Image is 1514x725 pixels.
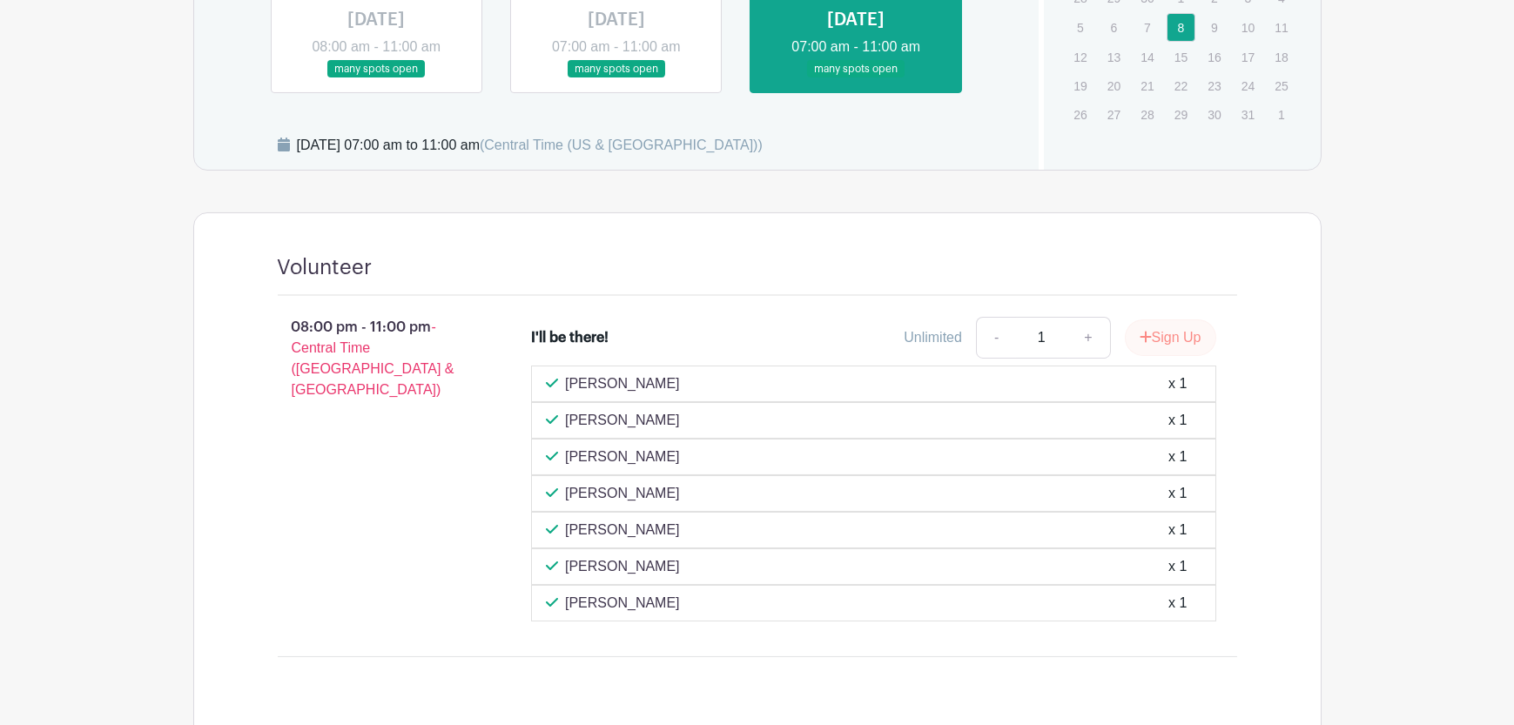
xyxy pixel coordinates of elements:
a: 8 [1167,13,1195,42]
p: 24 [1234,72,1262,99]
button: Sign Up [1125,319,1216,356]
p: 27 [1100,101,1128,128]
div: x 1 [1168,593,1187,614]
p: 18 [1267,44,1295,70]
p: 10 [1234,14,1262,41]
a: + [1067,317,1110,359]
p: 20 [1100,72,1128,99]
div: Unlimited [904,327,962,348]
p: 11 [1267,14,1295,41]
div: x 1 [1168,483,1187,504]
p: [PERSON_NAME] [565,483,680,504]
p: [PERSON_NAME] [565,556,680,577]
div: [DATE] 07:00 am to 11:00 am [297,135,763,156]
p: 25 [1267,72,1295,99]
p: 5 [1066,14,1094,41]
span: (Central Time (US & [GEOGRAPHIC_DATA])) [480,138,763,152]
p: 7 [1133,14,1161,41]
p: 15 [1167,44,1195,70]
div: x 1 [1168,446,1187,467]
div: I'll be there! [531,327,609,348]
p: 23 [1200,72,1228,99]
p: [PERSON_NAME] [565,410,680,431]
p: [PERSON_NAME] [565,593,680,614]
p: 9 [1200,14,1228,41]
a: - [976,317,1016,359]
div: x 1 [1168,556,1187,577]
h4: Volunteer [278,255,373,280]
p: [PERSON_NAME] [565,373,680,394]
p: 26 [1066,101,1094,128]
p: 19 [1066,72,1094,99]
p: [PERSON_NAME] [565,446,680,467]
p: 29 [1167,101,1195,128]
p: 08:00 pm - 11:00 pm [250,310,504,407]
p: 31 [1234,101,1262,128]
p: 16 [1200,44,1228,70]
p: 21 [1133,72,1161,99]
p: 1 [1267,101,1295,128]
p: 6 [1100,14,1128,41]
p: 30 [1200,101,1228,128]
div: x 1 [1168,410,1187,431]
p: 13 [1100,44,1128,70]
p: 14 [1133,44,1161,70]
div: x 1 [1168,373,1187,394]
div: x 1 [1168,520,1187,540]
p: [PERSON_NAME] [565,520,680,540]
p: 22 [1167,72,1195,99]
span: - Central Time ([GEOGRAPHIC_DATA] & [GEOGRAPHIC_DATA]) [292,319,454,397]
p: 12 [1066,44,1094,70]
p: 28 [1133,101,1161,128]
p: 17 [1234,44,1262,70]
